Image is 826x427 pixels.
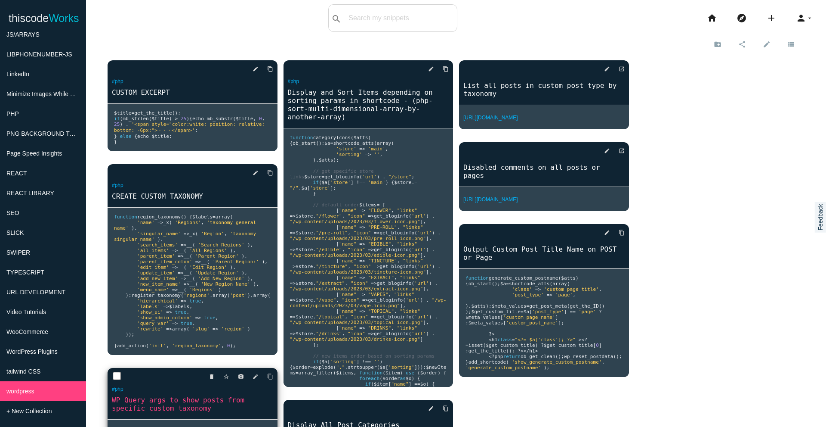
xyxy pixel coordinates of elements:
span: "name" [339,258,356,264]
span: $store [296,213,313,219]
i: edit [428,61,434,77]
span: ) [432,230,435,236]
span: "/" [290,185,299,191]
span: 'sorting' [336,152,362,157]
span: => [184,231,189,237]
span: > [175,116,178,122]
a: List all posts in custom post type by taxonomy [459,81,629,99]
span: Works [49,12,79,24]
i: home [707,4,717,32]
span: => [359,146,365,152]
span: ), [313,157,318,163]
span: "/wp-content/uploads/2023/03/flower-icon.png" [290,219,420,224]
span: ] [351,180,354,185]
span: $items [359,202,376,208]
span: $a [301,185,307,191]
span: ( [230,214,233,220]
span: ) [169,116,172,122]
span: wordpress [6,388,34,395]
span: [ [336,224,339,230]
span: ( [374,140,377,146]
span: , [397,258,400,264]
span: , [348,230,351,236]
span: [ [307,185,310,191]
span: , [379,152,382,157]
span: . [313,264,316,269]
span: "icon" [348,247,365,252]
a: edit [246,61,259,77]
span: get_bloginfo [374,247,409,252]
span: function [114,214,137,220]
span: => [359,241,365,247]
span: , [342,247,345,252]
span: () [181,214,186,220]
span: ); [333,157,339,163]
span: ( [184,248,187,253]
a: #php [112,78,123,84]
span: JS/ARRAYS [6,31,40,38]
i: edit [253,61,259,77]
span: , [397,224,400,230]
span: => [290,247,296,252]
span: 0 [259,116,262,122]
span: . [432,247,435,252]
span: . [438,230,441,236]
a: Feedback [814,202,826,232]
span: ( [189,253,192,259]
span: => [195,259,201,265]
i: content_copy [443,401,449,416]
span: __ [186,242,192,248]
span: ( [192,242,195,248]
span: { [290,140,293,146]
span: = [322,174,325,180]
a: [URL][DOMAIN_NAME] [463,115,518,121]
a: Display and Sort Items depending on sorting params in shortcode - (php-sort-multi-dimensional-arr... [284,87,453,122]
span: __ [184,253,189,259]
span: ( [195,231,198,237]
span: ) [426,247,429,252]
span: 'store' [310,185,330,191]
span: get_bloginfo [379,230,414,236]
a: #php [112,386,123,392]
span: "PRE-ROLL" [368,224,397,230]
span: 'search_items' [137,242,178,248]
i: edit [428,401,434,416]
a: WP_Query args to show posts from specific custom taxonomy [108,395,277,413]
span: = [377,202,380,208]
span: if [313,180,318,185]
span: ) [368,135,371,140]
span: . [382,174,385,180]
span: , [262,116,265,122]
span: 'store' [330,180,351,185]
i: view_list [787,37,795,51]
a: Disabled comments on all posts or pages [459,162,629,181]
i: edit [253,369,259,384]
i: content_copy [443,61,449,77]
span: categoryIcons [313,135,351,140]
span: . [299,185,302,191]
span: "/tincture" [316,264,348,269]
span: => [290,264,296,269]
span: "icon" [354,264,371,269]
span: "/wp-content/uploads/2023/03/edible-icon.png" [290,252,420,258]
span: => [290,230,296,236]
span: function [290,135,313,140]
i: edit [604,143,610,159]
span: 25 [181,116,186,122]
a: #php [112,182,123,188]
a: edit [755,36,780,52]
span: => [368,247,373,252]
span: 'url' [412,213,426,219]
a: #php [288,78,299,84]
span: $store [296,230,313,236]
span: 'Parent Region' [195,253,239,259]
i: search [331,5,342,33]
span: , [385,146,388,152]
span: echo $title [137,134,169,139]
span: 'parent_item_colon' [137,259,192,265]
span: } [114,139,117,145]
span: = [330,140,333,146]
i: create_new_folder [714,37,721,51]
span: 'singular_name' [137,231,181,237]
i: content_copy [619,225,625,240]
